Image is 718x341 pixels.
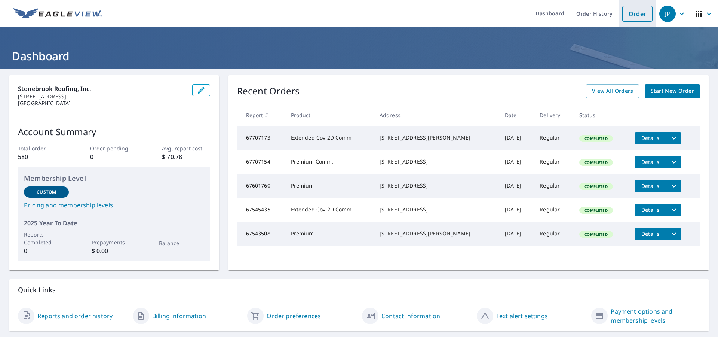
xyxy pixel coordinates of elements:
[285,222,374,246] td: Premium
[666,180,681,192] button: filesDropdownBtn-67601760
[380,206,493,213] div: [STREET_ADDRESS]
[639,182,662,189] span: Details
[635,204,666,216] button: detailsBtn-67545435
[639,206,662,213] span: Details
[92,246,136,255] p: $ 0.00
[18,285,700,295] p: Quick Links
[237,198,285,222] td: 67545435
[9,48,709,64] h1: Dashboard
[380,230,493,237] div: [STREET_ADDRESS][PERSON_NAME]
[534,198,573,222] td: Regular
[534,104,573,126] th: Delivery
[380,182,493,189] div: [STREET_ADDRESS]
[580,232,612,237] span: Completed
[237,126,285,150] td: 67707173
[499,198,534,222] td: [DATE]
[24,201,204,210] a: Pricing and membership levels
[37,189,56,195] p: Custom
[651,86,694,96] span: Start New Order
[573,104,629,126] th: Status
[237,84,300,98] p: Recent Orders
[635,132,666,144] button: detailsBtn-67707173
[162,152,210,161] p: $ 70.78
[24,173,204,183] p: Membership Level
[635,180,666,192] button: detailsBtn-67601760
[639,134,662,141] span: Details
[635,156,666,168] button: detailsBtn-67707154
[666,132,681,144] button: filesDropdownBtn-67707173
[13,8,102,19] img: EV Logo
[152,311,206,320] a: Billing information
[635,228,666,240] button: detailsBtn-67543508
[580,184,612,189] span: Completed
[580,208,612,213] span: Completed
[666,228,681,240] button: filesDropdownBtn-67543508
[237,104,285,126] th: Report #
[592,86,633,96] span: View All Orders
[534,174,573,198] td: Regular
[659,6,676,22] div: JP
[18,144,66,152] p: Total order
[24,231,69,246] p: Reports Completed
[666,204,681,216] button: filesDropdownBtn-67545435
[380,134,493,141] div: [STREET_ADDRESS][PERSON_NAME]
[162,144,210,152] p: Avg. report cost
[237,222,285,246] td: 67543508
[499,104,534,126] th: Date
[645,84,700,98] a: Start New Order
[159,239,204,247] p: Balance
[639,158,662,165] span: Details
[285,150,374,174] td: Premium Comm.
[285,104,374,126] th: Product
[586,84,639,98] a: View All Orders
[37,311,113,320] a: Reports and order history
[534,222,573,246] td: Regular
[18,100,186,107] p: [GEOGRAPHIC_DATA]
[267,311,321,320] a: Order preferences
[499,126,534,150] td: [DATE]
[639,230,662,237] span: Details
[496,311,548,320] a: Text alert settings
[237,174,285,198] td: 67601760
[666,156,681,168] button: filesDropdownBtn-67707154
[90,152,138,161] p: 0
[18,152,66,161] p: 580
[18,84,186,93] p: Stonebrook Roofing, Inc.
[92,238,136,246] p: Prepayments
[499,222,534,246] td: [DATE]
[381,311,440,320] a: Contact information
[534,126,573,150] td: Regular
[580,136,612,141] span: Completed
[499,150,534,174] td: [DATE]
[611,307,700,325] a: Payment options and membership levels
[285,126,374,150] td: Extended Cov 2D Comm
[285,198,374,222] td: Extended Cov 2D Comm
[237,150,285,174] td: 67707154
[24,219,204,228] p: 2025 Year To Date
[534,150,573,174] td: Regular
[285,174,374,198] td: Premium
[374,104,499,126] th: Address
[580,160,612,165] span: Completed
[380,158,493,165] div: [STREET_ADDRESS]
[499,174,534,198] td: [DATE]
[24,246,69,255] p: 0
[622,6,653,22] a: Order
[90,144,138,152] p: Order pending
[18,125,210,138] p: Account Summary
[18,93,186,100] p: [STREET_ADDRESS]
